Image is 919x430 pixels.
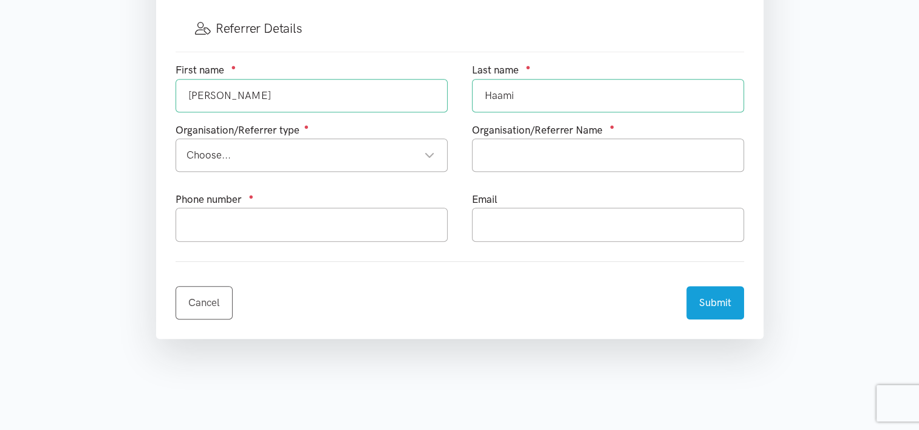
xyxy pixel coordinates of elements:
sup: ● [526,63,531,72]
sup: ● [231,63,236,72]
sup: ● [249,192,254,201]
a: Cancel [176,286,233,319]
sup: ● [304,122,309,131]
button: Submit [686,286,744,319]
div: Organisation/Referrer type [176,122,448,138]
label: Organisation/Referrer Name [472,122,603,138]
label: First name [176,62,224,78]
label: Phone number [176,191,242,208]
div: Choose... [186,147,435,163]
label: Email [472,191,497,208]
label: Last name [472,62,519,78]
h3: Referrer Details [195,19,725,37]
sup: ● [610,122,615,131]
